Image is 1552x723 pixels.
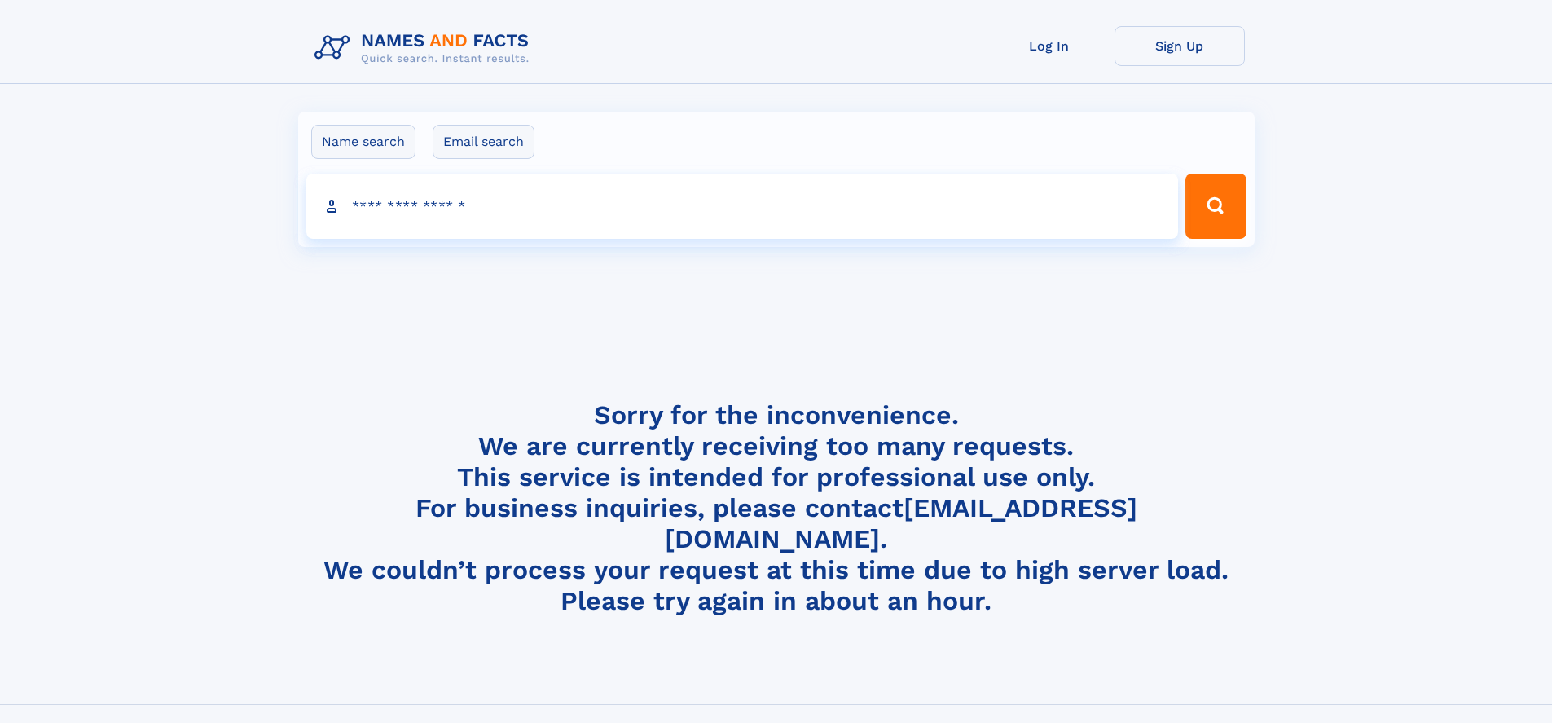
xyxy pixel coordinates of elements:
[1115,26,1245,66] a: Sign Up
[984,26,1115,66] a: Log In
[308,26,543,70] img: Logo Names and Facts
[665,492,1137,554] a: [EMAIL_ADDRESS][DOMAIN_NAME]
[306,174,1179,239] input: search input
[433,125,534,159] label: Email search
[311,125,415,159] label: Name search
[308,399,1245,617] h4: Sorry for the inconvenience. We are currently receiving too many requests. This service is intend...
[1185,174,1246,239] button: Search Button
